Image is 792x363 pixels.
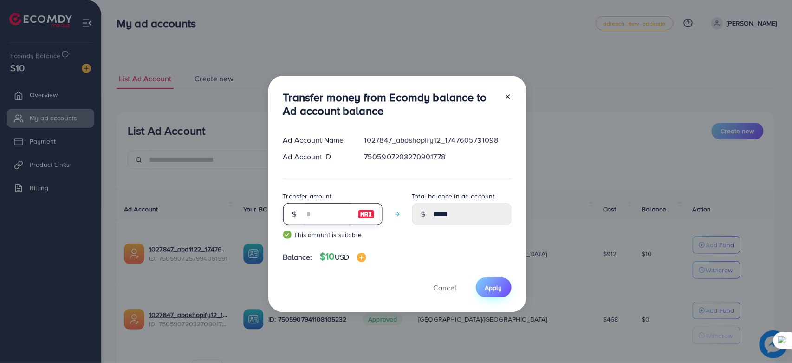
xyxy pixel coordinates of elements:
div: 7505907203270901778 [357,152,519,162]
div: 1027847_abdshopify12_1747605731098 [357,135,519,145]
img: image [358,209,375,220]
label: Transfer amount [283,191,332,201]
img: guide [283,231,292,239]
div: Ad Account Name [276,135,357,145]
label: Total balance in ad account [412,191,495,201]
small: This amount is suitable [283,230,383,239]
span: USD [335,252,349,262]
button: Cancel [422,277,468,297]
h3: Transfer money from Ecomdy balance to Ad account balance [283,91,497,118]
span: Cancel [434,283,457,293]
div: Ad Account ID [276,152,357,162]
img: image [357,253,366,262]
span: Apply [485,283,502,292]
span: Balance: [283,252,312,263]
h4: $10 [320,251,366,263]
button: Apply [476,277,512,297]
